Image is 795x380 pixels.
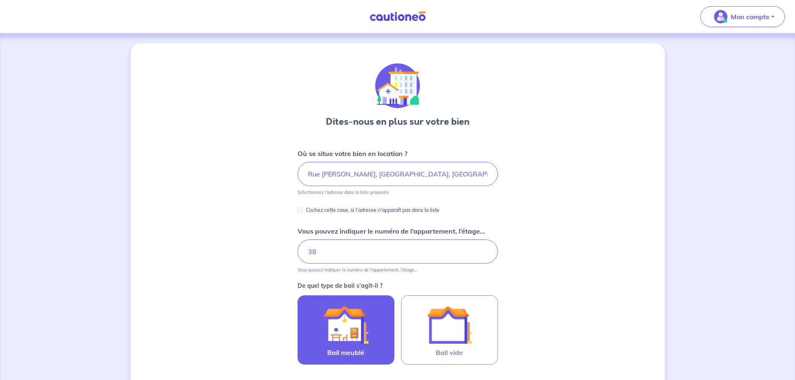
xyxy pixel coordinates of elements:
img: Cautioneo [366,11,429,22]
p: Vous pouvez indiquer le numéro de l’appartement, l’étage... [298,267,417,273]
img: illu_furnished_lease.svg [323,302,368,347]
img: illu_empty_lease.svg [427,302,472,347]
img: illu_account_valid_menu.svg [714,10,727,23]
p: De quel type de bail s’agit-il ? [298,283,498,289]
p: Sélectionnez l'adresse dans la liste proposée [298,189,389,195]
input: 2 rue de paris, 59000 lille [298,162,498,186]
h3: Dites-nous en plus sur votre bien [326,115,469,128]
button: illu_account_valid_menu.svgMon compte [700,6,785,27]
span: Bail meublé [327,347,364,357]
span: Bail vide [436,347,463,357]
p: Vous pouvez indiquer le numéro de l’appartement, l’étage... [298,226,485,236]
input: Appartement 2 [298,239,498,264]
p: Où se situe votre bien en location ? [298,148,407,159]
p: Mon compte [731,12,770,22]
p: Cochez cette case, si l'adresse n'apparaît pas dans la liste [306,205,439,215]
img: illu_houses.svg [375,63,420,108]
